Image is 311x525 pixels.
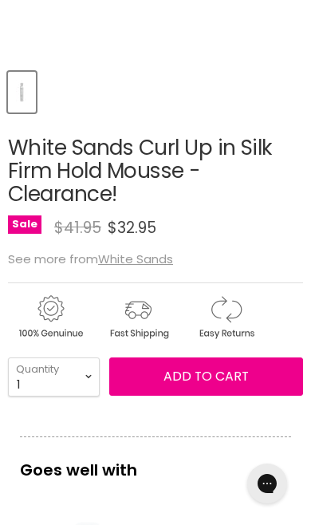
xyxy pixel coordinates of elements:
img: returns.gif [183,293,268,341]
select: Quantity [8,357,100,397]
span: See more from [8,251,173,267]
iframe: Gorgias live chat messenger [239,458,295,509]
span: Sale [8,215,41,234]
span: $32.95 [108,217,156,239]
p: Goes well with [20,436,291,487]
img: shipping.gif [96,293,180,341]
div: Product thumbnails [6,67,311,114]
button: Add to cart [109,357,303,396]
a: White Sands [98,251,173,267]
button: White Sands Curl Up in Silk Firm Hold Mousse [8,72,36,112]
img: genuine.gif [8,293,93,341]
h1: White Sands Curl Up in Silk Firm Hold Mousse - Clearance! [8,136,303,206]
img: White Sands Curl Up in Silk Firm Hold Mousse [10,73,34,111]
span: $41.95 [54,217,101,239]
span: Add to cart [163,367,249,385]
